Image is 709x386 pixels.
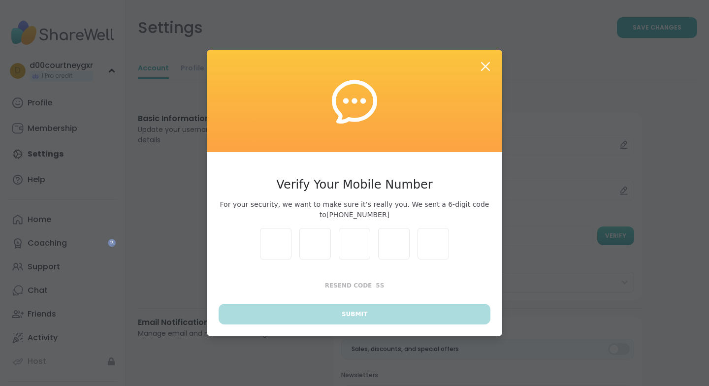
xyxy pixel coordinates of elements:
[342,310,367,319] span: Submit
[376,282,384,289] span: 5 s
[108,239,116,247] iframe: Spotlight
[219,199,490,220] span: For your security, we want to make sure it’s really you. We sent a 6-digit code to [PHONE_NUMBER]
[219,275,490,296] button: Resend Code5s
[325,282,372,289] span: Resend Code
[219,304,490,324] button: Submit
[219,176,490,193] h3: Verify Your Mobile Number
